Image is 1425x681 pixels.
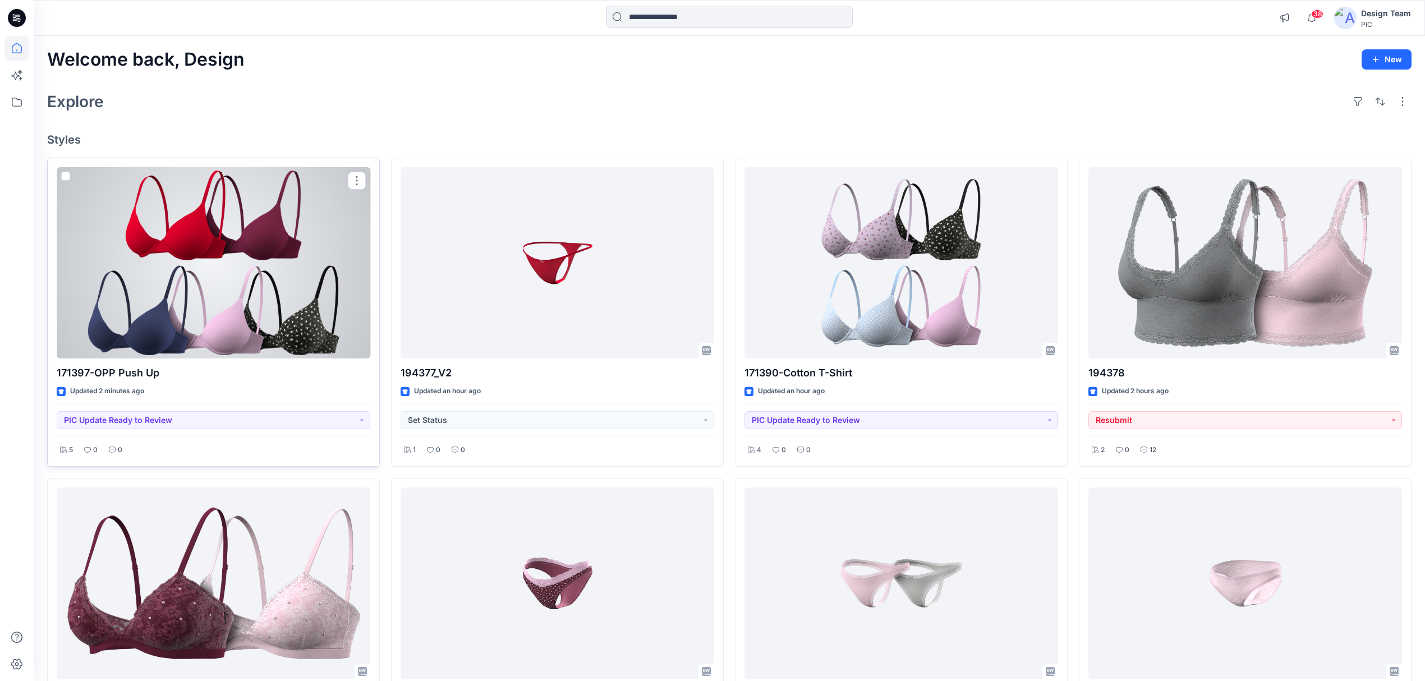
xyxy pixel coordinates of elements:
[70,385,144,397] p: Updated 2 minutes ago
[1101,444,1105,456] p: 2
[1311,10,1323,19] span: 38
[47,133,1412,146] h4: Styles
[1150,444,1156,456] p: 12
[1361,7,1411,20] div: Design Team
[57,365,370,381] p: 171397-OPP Push Up
[744,487,1058,679] a: 194371
[413,444,416,456] p: 1
[1088,167,1402,359] a: 194378
[806,444,811,456] p: 0
[1088,365,1402,381] p: 194378
[744,365,1058,381] p: 171390-Cotton T-Shirt
[93,444,98,456] p: 0
[1102,385,1169,397] p: Updated 2 hours ago
[401,167,714,359] a: 194377_V2
[47,49,245,70] h2: Welcome back, Design
[47,93,104,111] h2: Explore
[1125,444,1129,456] p: 0
[57,487,370,679] a: 100543
[782,444,786,456] p: 0
[1362,49,1412,70] button: New
[758,385,825,397] p: Updated an hour ago
[118,444,122,456] p: 0
[414,385,481,397] p: Updated an hour ago
[69,444,73,456] p: 5
[57,167,370,359] a: 171397-OPP Push Up
[401,365,714,381] p: 194377_V2
[757,444,761,456] p: 4
[1334,7,1357,29] img: avatar
[1361,20,1411,29] div: PIC
[461,444,465,456] p: 0
[1088,487,1402,679] a: 194373
[436,444,440,456] p: 0
[401,487,714,679] a: 194368_V2
[744,167,1058,359] a: 171390-Cotton T-Shirt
